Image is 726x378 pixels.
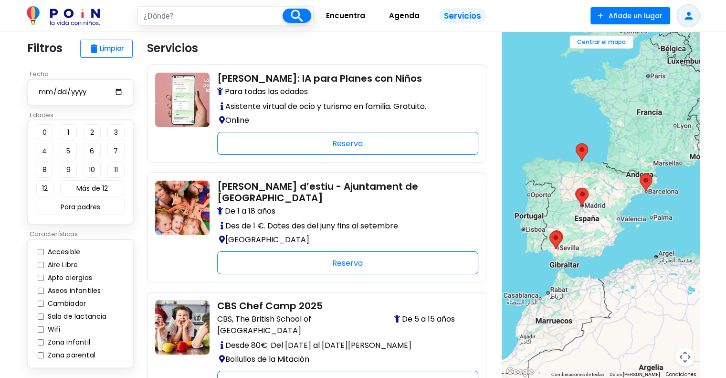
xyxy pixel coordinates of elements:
p: Online [217,113,471,127]
a: anna-ia-para-planes-con-ninos [PERSON_NAME]: IA para Planes con Niños Para todas las edades Asist... [155,73,478,155]
label: Sala de lactancia [45,312,107,322]
button: 7 [107,143,125,159]
img: amb-nens-casals-destiu-ajuntament-de-barcelona [155,181,210,235]
label: Aire Libre [45,260,78,270]
a: Agenda [377,4,431,28]
span: De 5 a 15 años [394,313,471,336]
button: 8 [36,162,53,178]
div: Campamento Escuela Cántabra de Surf Quiksilver & Roxy [576,143,588,161]
div: Campamento Urbano de Cine - ECAM [575,188,588,205]
p: Bollullos de la Mitación [217,352,471,366]
div: Casal D'Estiu 2025 - La Colombina [640,174,652,192]
p: Características [27,229,139,239]
p: Edades [27,110,139,120]
a: Servicios [431,4,494,28]
h2: CBS Chef Camp 2025 [217,300,471,312]
div: Reserva [217,132,478,155]
p: [GEOGRAPHIC_DATA] [217,233,471,247]
button: 2 [84,124,101,140]
button: 12 [36,180,53,196]
p: Des de 1 €. Dates des del juny fins al setembre [217,219,471,233]
div: Campamento Urbano en Flitormu [576,188,589,205]
div: CBS Summer Camp - Campamento de Verano Inglés en Sevilla [549,231,562,249]
img: POiN [27,6,100,25]
p: Filtros [27,40,63,57]
span: De 1 a 18 años [217,205,294,217]
i: search [288,8,305,24]
button: Centrar el mapa [569,35,633,49]
span: Agenda [385,8,424,23]
a: Encuentra [314,4,377,28]
p: Fecha [27,69,139,79]
span: CBS, The British School of [GEOGRAPHIC_DATA] [217,313,393,336]
label: Wifi [45,324,61,335]
label: Cambiador [45,299,86,309]
button: Combinaciones de teclas [551,371,604,378]
span: Encuentra [322,8,369,23]
input: ¿Dónde? [138,7,283,25]
label: Apto alergias [45,273,92,283]
div: CBS Summer School - Escuela de Verano Urbana en Inglés Mairena del Aljarafe [550,231,563,248]
button: 10 [84,162,101,178]
button: 0 [36,124,53,140]
button: Para padres [36,199,125,215]
button: deleteLimpiar [80,40,133,58]
p: Servicios [147,40,198,57]
a: amb-nens-casals-destiu-ajuntament-de-barcelona [PERSON_NAME] d’estiu - Ajuntament de [GEOGRAPHIC_... [155,181,478,274]
h2: [PERSON_NAME] d’estiu - Ajuntament de [GEOGRAPHIC_DATA] [217,181,471,204]
a: Condiciones [666,371,696,378]
button: Añade un lugar [590,7,670,24]
span: Servicios [439,8,486,24]
a: Abrir esta área en Google Maps (se abre en una ventana nueva) [504,366,536,378]
button: 3 [107,124,125,140]
div: Reserva [217,251,478,274]
label: Aseos infantiles [45,286,101,296]
span: delete [88,43,100,54]
button: 1 [60,124,77,140]
label: Zona parental [45,350,95,360]
span: Para todas las edades [217,86,308,97]
button: 9 [60,162,77,178]
img: Google [504,366,536,378]
h2: [PERSON_NAME]: IA para Planes con Niños [217,73,471,84]
p: Desde 80€. Del [DATE] al [DATE][PERSON_NAME] [217,338,471,352]
button: 4 [36,143,53,159]
button: Controles de visualización del mapa [675,347,694,367]
img: anna-ia-para-planes-con-ninos [155,73,210,127]
label: Accesible [45,247,81,257]
button: Datos del mapa [610,371,660,378]
button: 5 [60,143,77,159]
button: Más de 12 [60,180,124,196]
p: Asistente virtual de ocio y turismo en familia. Gratuito. [217,99,471,113]
label: Zona Infantil [45,337,90,347]
button: 11 [107,162,125,178]
img: campamentos-planes-sevilla-cbs-chef-camp [155,300,210,355]
button: 6 [84,143,101,159]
